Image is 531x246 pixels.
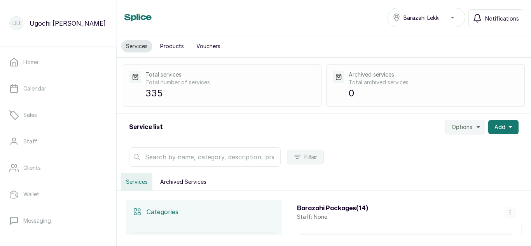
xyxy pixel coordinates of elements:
[6,104,110,126] a: Sales
[121,173,152,190] button: Services
[192,40,225,52] button: Vouchers
[287,150,324,164] button: Filter
[6,157,110,179] a: Clients
[349,86,518,100] p: 0
[23,85,46,92] p: Calendar
[297,213,368,221] p: Staff: None
[6,51,110,73] a: Home
[121,40,152,52] button: Services
[6,210,110,232] a: Messaging
[6,131,110,152] a: Staff
[23,164,41,172] p: Clients
[297,204,368,213] h3: Barazahi Packages ( 14 )
[23,190,39,198] p: Wallet
[129,147,281,167] input: Search by name, category, description, price
[488,120,519,134] button: Add
[129,122,163,132] h2: Service list
[155,173,211,190] button: Archived Services
[23,217,51,225] p: Messaging
[6,78,110,99] a: Calendar
[304,153,317,161] span: Filter
[494,123,505,131] span: Add
[145,71,315,79] p: Total services
[445,120,485,134] button: Options
[6,183,110,205] a: Wallet
[23,58,38,66] p: Home
[349,71,518,79] p: Archived services
[23,111,37,119] p: Sales
[388,8,465,27] button: Barazahi Lekki
[30,19,106,28] p: Ugochi [PERSON_NAME]
[485,14,519,23] span: Notifications
[145,86,315,100] p: 335
[349,79,518,86] p: Total archived services
[468,9,523,27] button: Notifications
[452,123,472,131] span: Options
[155,40,189,52] button: Products
[147,207,178,216] p: Categories
[23,138,37,145] p: Staff
[145,79,315,86] p: Total number of services
[403,14,440,22] span: Barazahi Lekki
[12,19,20,27] p: UU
